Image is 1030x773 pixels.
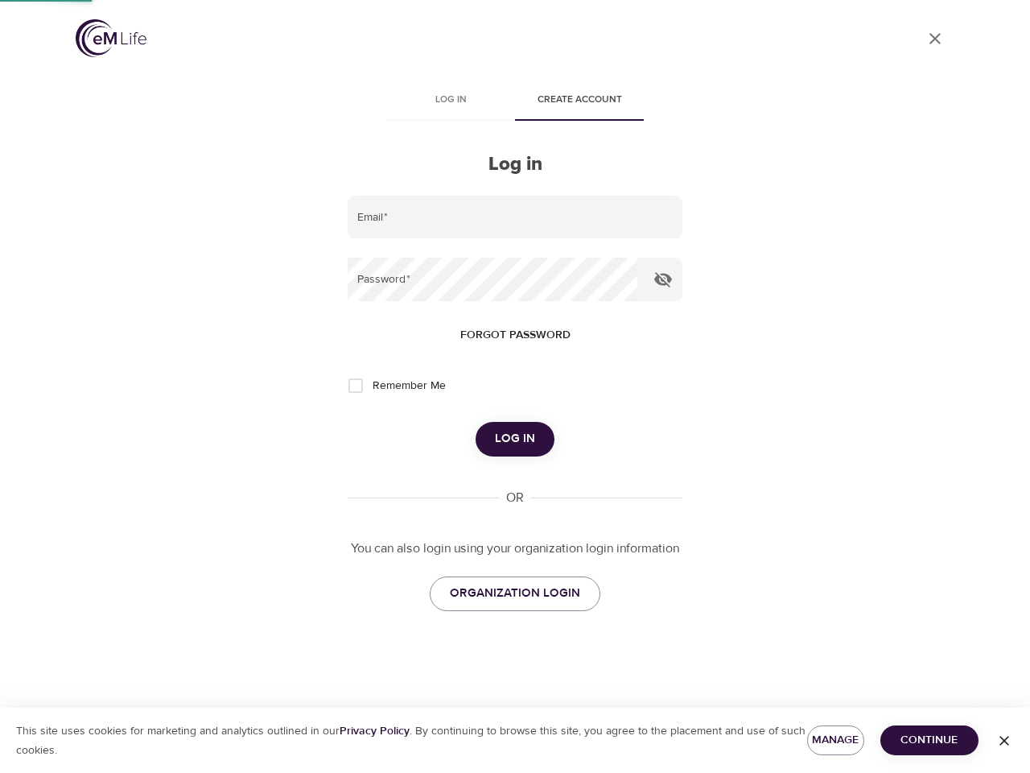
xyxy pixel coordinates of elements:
[807,725,864,755] button: Manage
[476,422,554,456] button: Log in
[348,539,682,558] p: You can also login using your organization login information
[820,730,851,750] span: Manage
[880,725,978,755] button: Continue
[495,428,535,449] span: Log in
[76,19,146,57] img: logo
[348,82,682,121] div: disabled tabs example
[916,19,954,58] a: close
[396,92,505,109] span: Log in
[460,325,571,345] span: Forgot password
[340,724,410,738] a: Privacy Policy
[893,730,966,750] span: Continue
[373,378,446,395] span: Remember Me
[430,577,600,610] a: ORGANIZATION LOGIN
[525,92,634,109] span: Create account
[348,153,682,176] h2: Log in
[500,489,530,507] div: OR
[450,583,580,604] span: ORGANIZATION LOGIN
[454,320,577,350] button: Forgot password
